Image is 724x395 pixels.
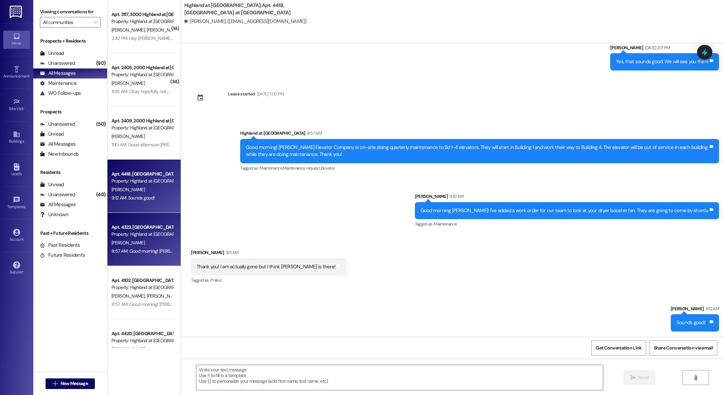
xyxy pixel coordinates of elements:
button: Get Conversation Link [591,340,646,355]
div: Good morning! [PERSON_NAME] Elevator Company is on-site doing quarterly maintenance to Bd 1-4 ele... [246,144,708,158]
span: Praise [210,277,221,283]
div: 9:12 AM: Sounds good! [111,195,155,201]
div: Property: Highland at [GEOGRAPHIC_DATA] [111,71,173,78]
div: [PERSON_NAME] [610,44,719,54]
div: Property: Highland at [GEOGRAPHIC_DATA] [111,124,173,131]
div: Property: Highland at [GEOGRAPHIC_DATA] [111,18,173,25]
div: 9:11 AM [224,249,238,256]
div: Unanswered [40,60,75,67]
div: Unanswered [40,191,75,198]
a: Account [3,227,30,245]
div: Past Residents [40,242,80,249]
span: • [24,105,25,110]
div: [DATE] 7:00 PM [255,90,284,97]
div: Future Residents [40,252,85,259]
div: Apt. 4323, [GEOGRAPHIC_DATA] at [GEOGRAPHIC_DATA] [111,224,173,231]
div: Apt. 3117, 3000 Highland at [GEOGRAPHIC_DATA] [111,11,173,18]
div: Unanswered [40,121,75,128]
div: All Messages [40,141,76,148]
span: [PERSON_NAME] [147,27,180,33]
span: [PERSON_NAME] [111,240,145,246]
div: Unread [40,131,64,138]
span: Elevator [321,165,335,171]
div: Unknown [40,211,68,218]
div: 9:10 AM [448,193,463,200]
span: [PERSON_NAME] [111,133,145,139]
span: • [30,73,31,77]
span: Maintenance [434,221,456,227]
span: New Message [61,380,88,387]
div: Property: Highland at [GEOGRAPHIC_DATA] [111,231,173,238]
div: Unread [40,50,64,57]
div: 11:10 AM: Good afternoon [PERSON_NAME], we found a credit card with your name on it. Are you miss... [111,142,437,148]
div: Sounds good! [676,319,705,326]
span: Share Conversation via email [654,344,713,351]
div: (90) [94,58,107,68]
span: [PERSON_NAME] [147,293,180,299]
div: [DATE] 2:17 PM [643,44,670,51]
div: WO Follow-ups [40,90,81,97]
span: Maintenance request , [283,165,321,171]
div: 9:12 AM [704,305,719,312]
span: [PERSON_NAME] [111,187,145,193]
div: Apt. 4418, [GEOGRAPHIC_DATA] at [GEOGRAPHIC_DATA] [111,171,173,178]
span: [PERSON_NAME] [111,27,147,33]
div: Apt. 2405, 2000 Highland at [GEOGRAPHIC_DATA] [111,64,173,71]
div: Unread [40,181,64,188]
div: 8:57 AM: Good morning! [PERSON_NAME] Elevator Company is on-site doing quarterly maintenance to B... [111,248,643,254]
div: Property: Highland at [GEOGRAPHIC_DATA] [111,337,173,344]
div: Prospects [33,108,107,115]
div: (50) [94,119,107,129]
div: Apt. 4420, [GEOGRAPHIC_DATA] at [GEOGRAPHIC_DATA] [111,330,173,337]
div: Tagged as: [240,163,719,173]
button: New Message [46,378,95,389]
div: 8:57 AM: Good morning! [PERSON_NAME] Elevator Company is on-site doing quarterly maintenance to B... [111,301,643,307]
input: All communities [43,17,90,28]
div: Residents [33,169,107,176]
div: All Messages [40,201,76,208]
div: 2:42 PM: Hey [PERSON_NAME] and [PERSON_NAME]! I saw your fire extinguisher in the hallway, and yo... [111,35,650,41]
span: [PERSON_NAME] [111,293,147,299]
div: Past + Future Residents [33,230,107,237]
div: [PERSON_NAME]. ([EMAIL_ADDRESS][DOMAIN_NAME]) [184,18,307,25]
span: Send [638,374,648,381]
a: Buildings [3,129,30,147]
label: Viewing conversations for [40,7,100,17]
div: Highland at [GEOGRAPHIC_DATA] [240,130,719,139]
div: Lease started [228,90,255,97]
span: Get Conversation Link [596,344,641,351]
div: (40) [94,190,107,200]
div: Apt. 4102, [GEOGRAPHIC_DATA] at [GEOGRAPHIC_DATA] [111,277,173,284]
div: All Messages [40,70,76,77]
div: 11:35 AM: Okay hopefully not 🙏🏼‌ I'd hate for them to have to take the stairs back and forth carr... [111,88,343,94]
i:  [631,375,635,380]
div: Prospects + Residents [33,38,107,45]
button: Share Conversation via email [649,340,717,355]
div: 8:57 AM [305,130,322,137]
div: Apt. 2409, 2000 Highland at [GEOGRAPHIC_DATA] [111,117,173,124]
img: ResiDesk Logo [10,6,23,18]
span: [PERSON_NAME] [111,80,145,86]
div: [PERSON_NAME] [671,305,719,315]
i:  [53,381,58,386]
div: Property: Highland at [GEOGRAPHIC_DATA] [111,284,173,291]
div: Tagged as: [415,219,719,229]
b: Highland at [GEOGRAPHIC_DATA]: Apt. 4418, [GEOGRAPHIC_DATA] at [GEOGRAPHIC_DATA] [184,2,317,16]
a: Templates • [3,194,30,212]
div: Good morning [PERSON_NAME]! I've added a work order for our team to look at your dryer booster fa... [421,207,709,214]
div: Maintenance [40,80,77,87]
span: [PERSON_NAME] [111,346,145,352]
div: Tagged as: [191,275,346,285]
span: Maintenance , [260,165,282,171]
a: Site Visit • [3,96,30,114]
div: Property: Highland at [GEOGRAPHIC_DATA] [111,178,173,185]
a: Inbox [3,31,30,49]
div: Thank you! I am actually gone but I think [PERSON_NAME] is there! [197,263,335,270]
div: [PERSON_NAME] [191,249,346,258]
button: Send [624,370,656,385]
a: Support [3,259,30,277]
a: Leads [3,161,30,179]
i:  [93,20,97,25]
div: Yes, that sounds good. We will see you then! [616,58,708,65]
div: New Inbounds [40,151,79,158]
